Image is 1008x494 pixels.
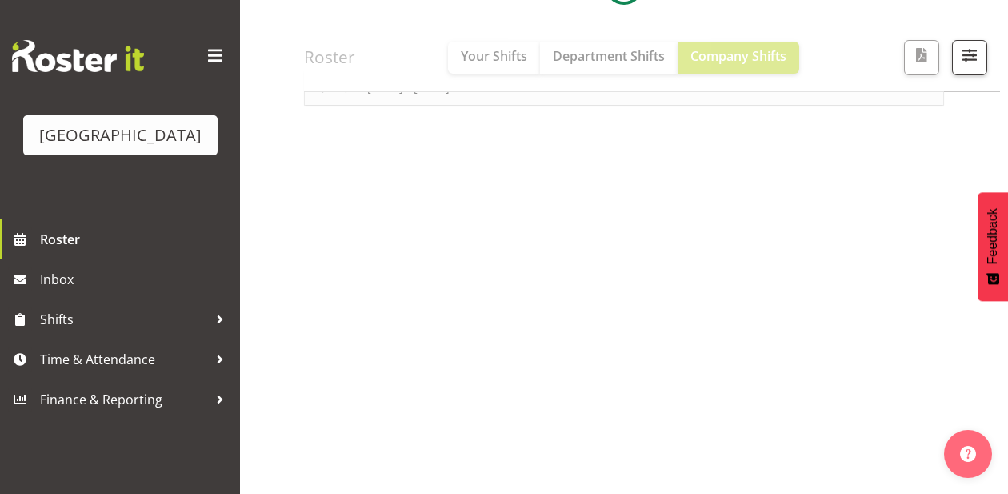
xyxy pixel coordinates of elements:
img: Rosterit website logo [12,40,144,72]
span: Inbox [40,267,232,291]
span: Time & Attendance [40,347,208,372]
span: Roster [40,227,232,251]
span: Feedback [986,208,1000,264]
button: Feedback - Show survey [978,192,1008,301]
button: Filter Shifts [952,40,987,75]
span: Finance & Reporting [40,388,208,412]
img: help-xxl-2.png [960,446,976,462]
span: Shifts [40,307,208,331]
div: [GEOGRAPHIC_DATA] [39,123,202,147]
